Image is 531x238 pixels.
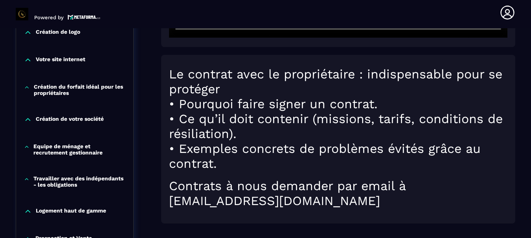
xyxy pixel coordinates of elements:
h1: • Ce qu’il doit contenir (missions, tarifs, conditions de résiliation). [169,111,507,141]
p: Création de votre société [36,116,104,124]
p: Création de logo [36,29,80,36]
p: Equipe de ménage et recrutement gestionnaire [33,143,125,156]
h1: • Pourquoi faire signer un contrat. [169,96,507,111]
p: Travailler avec des indépendants - les obligations [33,175,125,188]
h1: Le contrat avec le propriétaire : indispensable pour se protéger [169,67,507,96]
h1: Contrats à nous demander par email à [EMAIL_ADDRESS][DOMAIN_NAME] [169,178,507,208]
p: Votre site internet [36,56,85,64]
h1: • Exemples concrets de problèmes évités grâce au contrat. [169,141,507,171]
img: logo [68,14,101,20]
img: logo-branding [16,8,28,20]
p: Powered by [34,15,64,20]
p: Logement haut de gamme [36,207,106,215]
p: Création du forfait idéal pour les propriétaires [34,84,125,96]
